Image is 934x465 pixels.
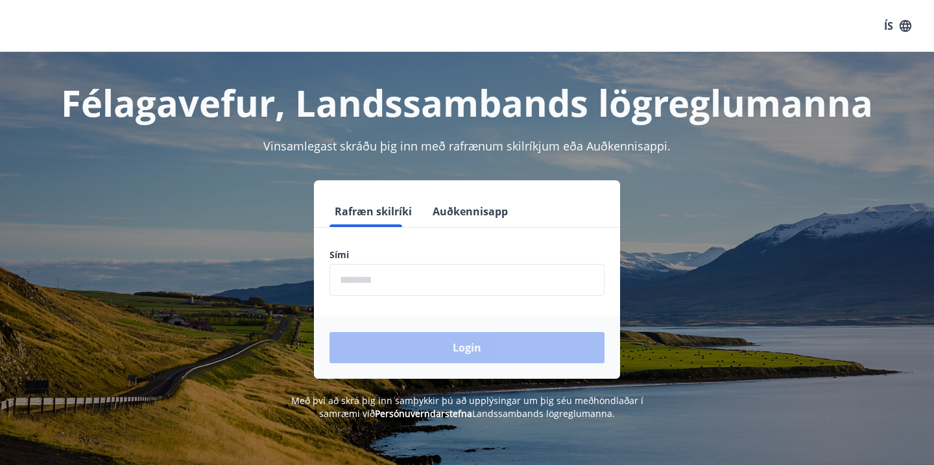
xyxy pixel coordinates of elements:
span: Vinsamlegast skráðu þig inn með rafrænum skilríkjum eða Auðkennisappi. [263,138,671,154]
label: Sími [329,248,605,261]
button: ÍS [877,14,918,38]
button: Auðkennisapp [427,196,513,227]
span: Með því að skrá þig inn samþykkir þú að upplýsingar um þig séu meðhöndlaðar í samræmi við Landssa... [291,394,643,420]
h1: Félagavefur, Landssambands lögreglumanna [16,78,918,127]
button: Rafræn skilríki [329,196,417,227]
a: Persónuverndarstefna [375,407,472,420]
